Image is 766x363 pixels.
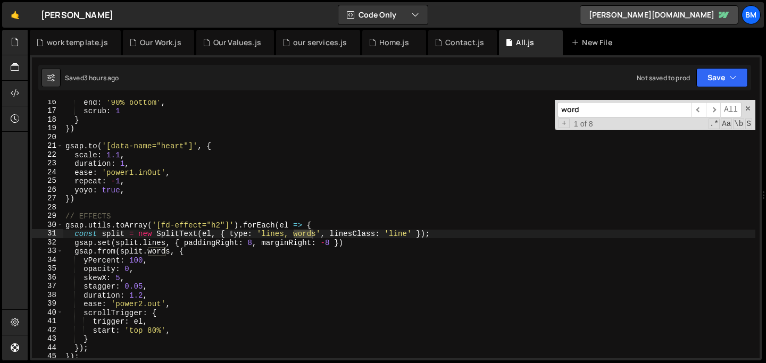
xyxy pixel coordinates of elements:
[213,37,261,48] div: Our Values.js
[559,119,570,129] span: Toggle Replace mode
[32,343,63,352] div: 44
[32,221,63,230] div: 30
[32,273,63,282] div: 36
[32,326,63,335] div: 42
[32,308,63,317] div: 40
[32,106,63,115] div: 17
[32,299,63,308] div: 39
[32,282,63,291] div: 37
[745,119,752,129] span: Search In Selection
[41,9,113,21] div: [PERSON_NAME]
[32,203,63,212] div: 28
[65,73,119,82] div: Saved
[742,5,761,24] a: bm
[32,352,63,361] div: 45
[32,238,63,247] div: 32
[32,185,63,195] div: 26
[32,247,63,256] div: 33
[557,102,691,117] input: Search for
[32,159,63,168] div: 23
[32,133,63,142] div: 20
[32,212,63,221] div: 29
[84,73,119,82] div: 3 hours ago
[338,5,428,24] button: Code Only
[721,119,732,129] span: CaseSensitive Search
[32,176,63,185] div: 25
[637,73,690,82] div: Not saved to prod
[32,115,63,124] div: 18
[379,37,409,48] div: Home.js
[32,291,63,300] div: 38
[516,37,534,48] div: All.js
[733,119,744,129] span: Whole Word Search
[2,2,28,28] a: 🤙
[32,264,63,273] div: 35
[140,37,181,48] div: Our Work.js
[32,194,63,203] div: 27
[570,120,597,129] span: 1 of 8
[691,102,706,117] span: ​
[706,102,721,117] span: ​
[32,124,63,133] div: 19
[32,168,63,177] div: 24
[32,256,63,265] div: 34
[571,37,616,48] div: New File
[32,98,63,107] div: 16
[32,150,63,159] div: 22
[47,37,108,48] div: work template.js
[293,37,347,48] div: our services.js
[696,68,748,87] button: Save
[32,229,63,238] div: 31
[709,119,720,129] span: RegExp Search
[32,334,63,343] div: 43
[445,37,485,48] div: Contact.js
[32,317,63,326] div: 41
[32,141,63,150] div: 21
[580,5,738,24] a: [PERSON_NAME][DOMAIN_NAME]
[720,102,742,117] span: Alt-Enter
